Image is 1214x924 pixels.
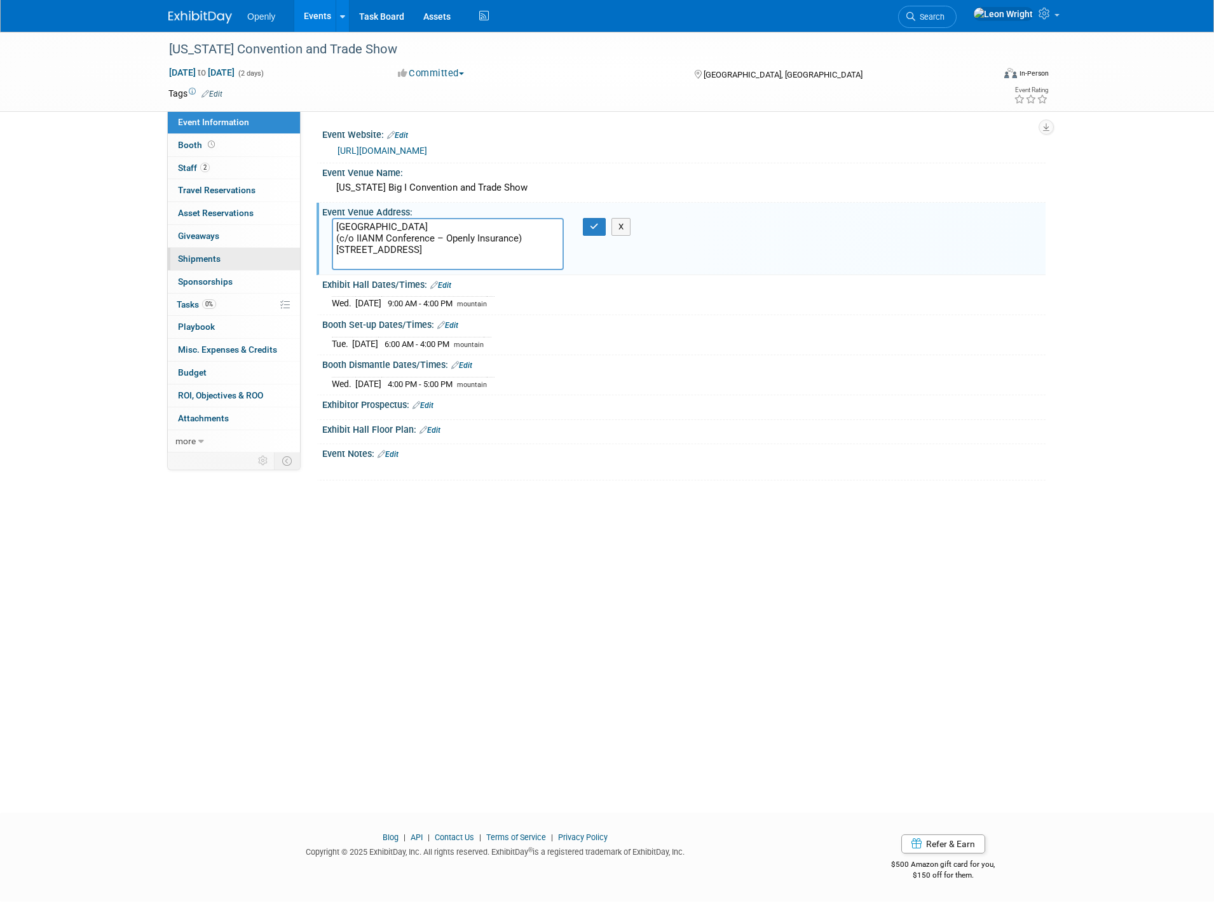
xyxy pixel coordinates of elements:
td: Wed. [332,377,355,390]
div: Event Rating [1014,87,1048,93]
span: 2 [200,163,210,172]
a: Asset Reservations [168,202,300,224]
a: Travel Reservations [168,179,300,201]
span: mountain [457,300,487,308]
div: Event Format [918,66,1049,85]
a: Edit [387,131,408,140]
a: Edit [201,90,222,99]
a: Booth [168,134,300,156]
span: mountain [454,341,484,349]
a: Contact Us [435,832,474,842]
a: Privacy Policy [558,832,608,842]
div: Event Notes: [322,444,1046,461]
a: Edit [437,321,458,330]
a: Event Information [168,111,300,133]
a: Edit [430,281,451,290]
div: Event Website: [322,125,1046,142]
div: Copyright © 2025 ExhibitDay, Inc. All rights reserved. ExhibitDay is a registered trademark of Ex... [168,843,822,858]
a: Playbook [168,316,300,338]
span: Booth not reserved yet [205,140,217,149]
a: Budget [168,362,300,384]
a: API [411,832,423,842]
a: Giveaways [168,225,300,247]
span: Attachments [178,413,229,423]
span: 6:00 AM - 4:00 PM [385,339,449,349]
td: Tue. [332,337,352,350]
td: [DATE] [352,337,378,350]
a: Sponsorships [168,271,300,293]
div: Exhibit Hall Floor Plan: [322,420,1046,437]
span: 4:00 PM - 5:00 PM [388,379,453,389]
a: Staff2 [168,157,300,179]
div: [US_STATE] Big I Convention and Trade Show [332,178,1036,198]
span: Tasks [177,299,216,309]
div: Exhibitor Prospectus: [322,395,1046,412]
span: 0% [202,299,216,309]
span: Misc. Expenses & Credits [178,344,277,355]
span: Shipments [178,254,221,264]
span: | [425,832,433,842]
span: Asset Reservations [178,208,254,218]
a: Edit [419,426,440,435]
span: to [196,67,208,78]
span: Search [915,12,945,22]
a: Shipments [168,248,300,270]
img: Leon Wright [973,7,1033,21]
span: | [548,832,556,842]
a: ROI, Objectives & ROO [168,384,300,407]
span: [DATE] [DATE] [168,67,235,78]
a: Terms of Service [486,832,546,842]
td: Tags [168,87,222,100]
button: Committed [393,67,469,80]
div: Exhibit Hall Dates/Times: [322,275,1046,292]
a: more [168,430,300,452]
a: [URL][DOMAIN_NAME] [338,146,427,156]
span: more [175,436,196,446]
td: [DATE] [355,297,381,310]
span: Staff [178,163,210,173]
span: Playbook [178,322,215,332]
a: Blog [383,832,399,842]
div: Event Venue Address: [322,203,1046,219]
a: Edit [413,401,433,410]
div: $150 off for them. [841,870,1046,881]
span: (2 days) [237,69,264,78]
span: | [476,832,484,842]
button: X [611,218,631,236]
span: Openly [247,11,275,22]
span: ROI, Objectives & ROO [178,390,263,400]
a: Edit [378,450,399,459]
div: $500 Amazon gift card for you, [841,851,1046,880]
td: [DATE] [355,377,381,390]
div: In-Person [1019,69,1049,78]
span: mountain [457,381,487,389]
div: Booth Set-up Dates/Times: [322,315,1046,332]
a: Attachments [168,407,300,430]
a: Misc. Expenses & Credits [168,339,300,361]
sup: ® [528,846,533,853]
a: Refer & Earn [901,834,985,853]
img: Format-Inperson.png [1004,68,1017,78]
span: Budget [178,367,207,377]
img: ExhibitDay [168,11,232,24]
span: Event Information [178,117,249,127]
a: Edit [451,361,472,370]
div: Event Venue Name: [322,163,1046,179]
a: Search [898,6,957,28]
span: 9:00 AM - 4:00 PM [388,299,453,308]
td: Wed. [332,297,355,310]
span: | [400,832,409,842]
span: Travel Reservations [178,185,256,195]
a: Tasks0% [168,294,300,316]
div: Booth Dismantle Dates/Times: [322,355,1046,372]
td: Toggle Event Tabs [275,452,301,469]
div: [US_STATE] Convention and Trade Show [165,38,974,61]
span: Booth [178,140,217,150]
span: Sponsorships [178,276,233,287]
span: Giveaways [178,231,219,241]
span: [GEOGRAPHIC_DATA], [GEOGRAPHIC_DATA] [704,70,863,79]
td: Personalize Event Tab Strip [252,452,275,469]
